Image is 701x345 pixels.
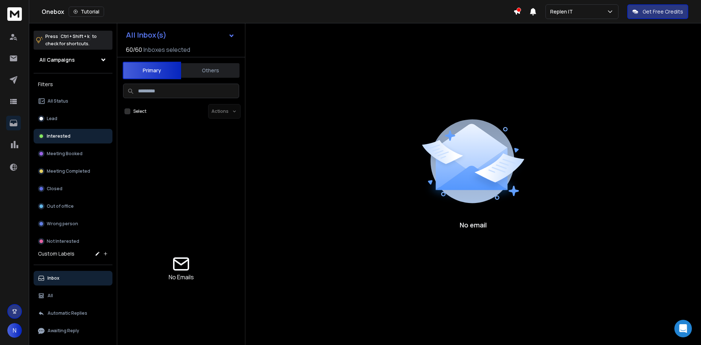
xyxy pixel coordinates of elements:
button: Others [181,62,240,78]
button: All Campaigns [34,53,112,67]
div: Onebox [42,7,513,17]
span: Ctrl + Shift + k [60,32,91,41]
p: All Status [47,98,68,104]
p: Awaiting Reply [47,328,79,334]
button: Lead [34,111,112,126]
button: Automatic Replies [34,306,112,321]
h1: All Inbox(s) [126,31,166,39]
p: Wrong person [47,221,78,227]
button: Tutorial [69,7,104,17]
p: Get Free Credits [643,8,683,15]
p: Replen IT [550,8,576,15]
button: All [34,288,112,303]
p: Not Interested [47,238,79,244]
button: Meeting Completed [34,164,112,179]
button: Meeting Booked [34,146,112,161]
button: Interested [34,129,112,143]
div: Open Intercom Messenger [674,320,692,337]
button: All Inbox(s) [120,28,241,42]
p: Inbox [47,275,60,281]
p: Automatic Replies [47,310,87,316]
p: Interested [47,133,70,139]
button: Primary [123,62,181,79]
button: Closed [34,181,112,196]
h3: Inboxes selected [143,45,190,54]
p: No Emails [169,273,194,281]
button: N [7,323,22,338]
button: Out of office [34,199,112,214]
button: Inbox [34,271,112,285]
p: Meeting Completed [47,168,90,174]
label: Select [133,108,146,114]
button: Not Interested [34,234,112,249]
h3: Custom Labels [38,250,74,257]
p: Out of office [47,203,74,209]
p: Lead [47,116,57,122]
p: All [47,293,53,299]
button: Get Free Credits [627,4,688,19]
button: Wrong person [34,216,112,231]
p: No email [460,220,487,230]
h3: Filters [34,79,112,89]
p: Closed [47,186,62,192]
p: Press to check for shortcuts. [45,33,97,47]
button: All Status [34,94,112,108]
h1: All Campaigns [39,56,75,64]
button: Awaiting Reply [34,323,112,338]
p: Meeting Booked [47,151,83,157]
span: 60 / 60 [126,45,142,54]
